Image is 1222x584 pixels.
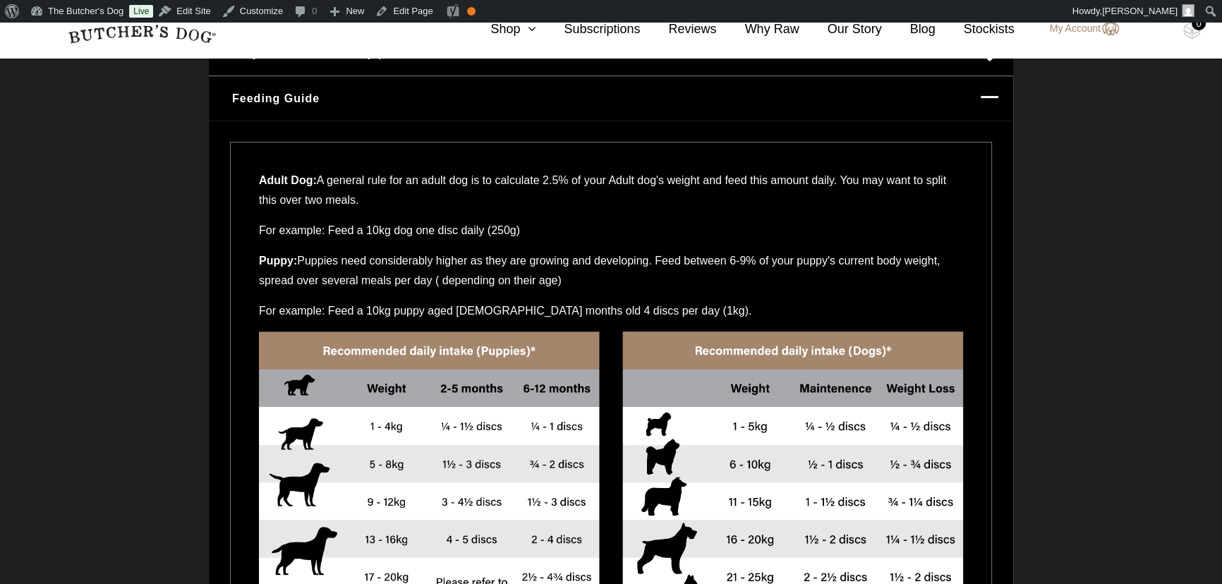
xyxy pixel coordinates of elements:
a: Stockists [936,20,1015,39]
a: Subscriptions [536,20,640,39]
a: Our Story [799,20,882,39]
p: A general rule for an adult dog is to calculate 2.5% of your Adult dog's weight and feed this amo... [259,171,963,221]
p: For example: Feed a 10kg dog one disc daily (250g) [259,221,963,251]
p: Puppies need considerably higher as they are growing and developing. Feed between 6-9% of your pu... [259,251,963,301]
a: Shop [462,20,536,39]
div: OK [467,7,476,16]
a: Live [129,5,153,18]
a: My Account [1036,20,1119,37]
p: For example: Feed a 10kg puppy aged [DEMOGRAPHIC_DATA] months old 4 discs per day (1kg). [259,301,963,331]
b: Adult Dog: [259,174,317,186]
a: Blog [882,20,936,39]
a: Reviews [640,20,716,39]
b: Puppy: [259,255,297,267]
img: TBD_Cart-Empty.png [1183,21,1201,39]
div: 0 [1192,16,1206,30]
span: [PERSON_NAME] [1102,6,1178,16]
a: Why Raw [717,20,799,39]
button: Feeding Guide [223,85,999,112]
